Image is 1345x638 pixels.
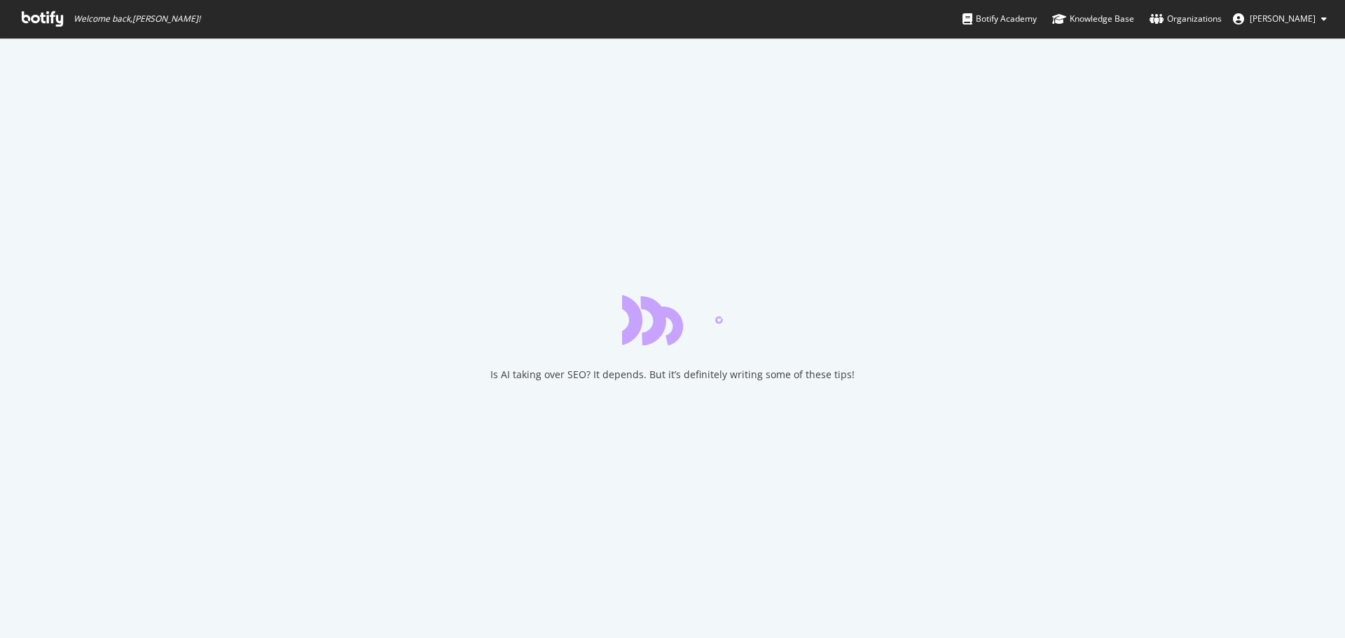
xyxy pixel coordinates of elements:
[490,368,855,382] div: Is AI taking over SEO? It depends. But it’s definitely writing some of these tips!
[963,12,1037,26] div: Botify Academy
[1250,13,1316,25] span: Steffie Kronek
[622,295,723,345] div: animation
[1222,8,1338,30] button: [PERSON_NAME]
[74,13,200,25] span: Welcome back, [PERSON_NAME] !
[1150,12,1222,26] div: Organizations
[1052,12,1134,26] div: Knowledge Base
